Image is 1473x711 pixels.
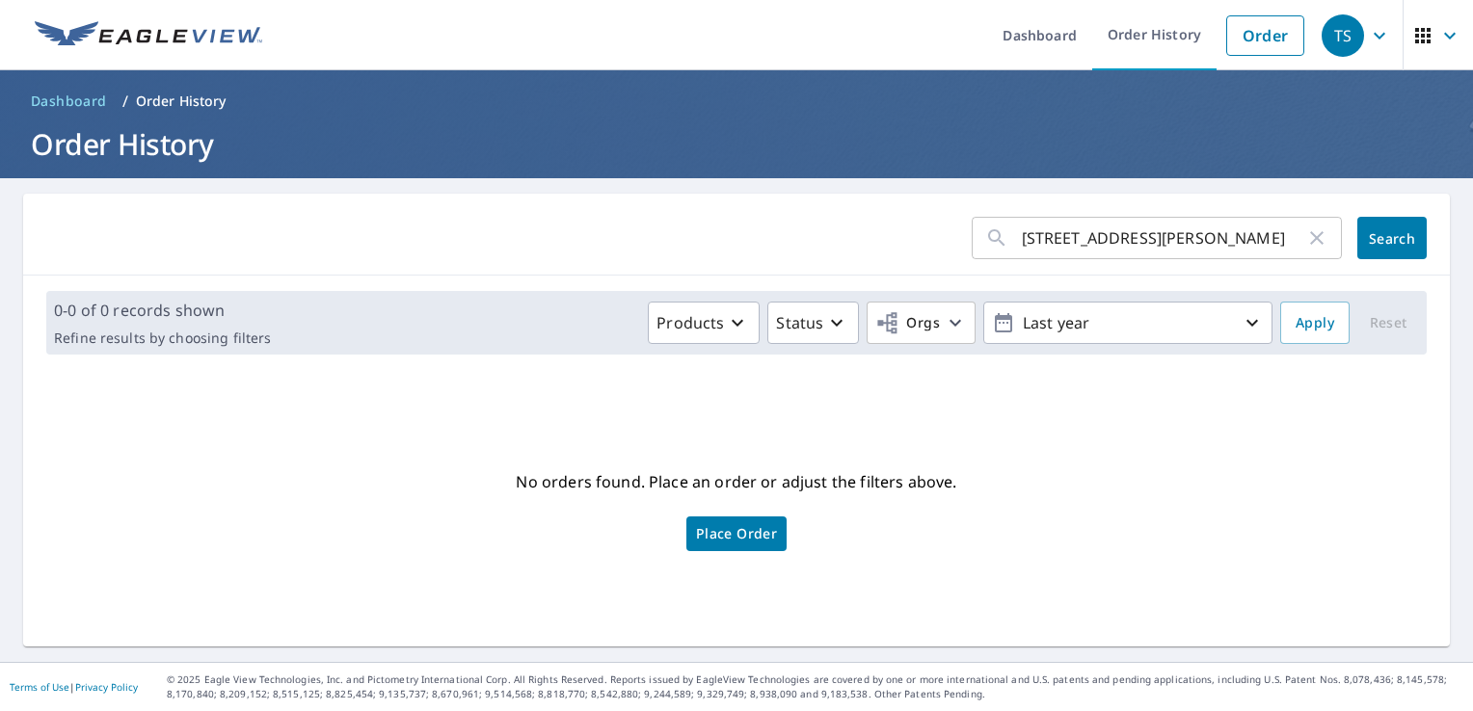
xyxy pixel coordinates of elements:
[767,302,859,344] button: Status
[648,302,760,344] button: Products
[867,302,976,344] button: Orgs
[23,86,1450,117] nav: breadcrumb
[122,90,128,113] li: /
[1280,302,1350,344] button: Apply
[875,311,940,335] span: Orgs
[1373,229,1411,248] span: Search
[54,299,271,322] p: 0-0 of 0 records shown
[10,681,138,693] p: |
[686,516,787,551] a: Place Order
[54,329,271,347] p: Refine results by choosing filters
[1322,14,1364,57] div: TS
[23,86,115,117] a: Dashboard
[10,680,69,694] a: Terms of Use
[776,311,823,334] p: Status
[696,529,777,539] span: Place Order
[1357,217,1427,259] button: Search
[656,311,724,334] p: Products
[23,124,1450,164] h1: Order History
[983,302,1272,344] button: Last year
[75,680,138,694] a: Privacy Policy
[167,672,1463,701] p: © 2025 Eagle View Technologies, Inc. and Pictometry International Corp. All Rights Reserved. Repo...
[1015,306,1241,340] p: Last year
[35,21,262,50] img: EV Logo
[31,92,107,111] span: Dashboard
[1296,311,1334,335] span: Apply
[516,466,956,497] p: No orders found. Place an order or adjust the filters above.
[1022,211,1305,265] input: Address, Report #, Claim ID, etc.
[1226,15,1304,56] a: Order
[136,92,227,111] p: Order History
